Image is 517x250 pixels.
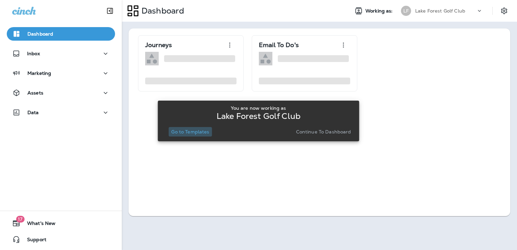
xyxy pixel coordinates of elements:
[293,127,354,137] button: Continue to Dashboard
[27,31,53,37] p: Dashboard
[27,70,51,76] p: Marketing
[401,6,411,16] div: LF
[498,5,510,17] button: Settings
[7,86,115,100] button: Assets
[27,110,39,115] p: Data
[27,51,40,56] p: Inbox
[7,106,115,119] button: Data
[16,216,24,223] span: 17
[171,129,209,134] p: Go to Templates
[7,66,115,80] button: Marketing
[217,113,300,119] p: Lake Forest Golf Club
[27,90,43,96] p: Assets
[365,8,394,14] span: Working as:
[20,221,55,229] span: What's New
[296,129,351,134] p: Continue to Dashboard
[415,8,465,14] p: Lake Forest Golf Club
[7,47,115,60] button: Inbox
[7,27,115,41] button: Dashboard
[231,105,286,111] p: You are now working as
[7,216,115,230] button: 17What's New
[20,237,46,245] span: Support
[145,42,172,48] p: Journeys
[7,233,115,246] button: Support
[139,6,184,16] p: Dashboard
[168,127,212,137] button: Go to Templates
[100,4,119,18] button: Collapse Sidebar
